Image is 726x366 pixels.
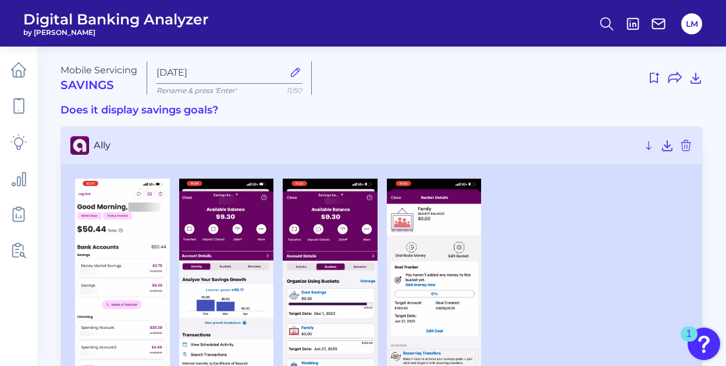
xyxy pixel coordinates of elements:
div: 1 [686,334,692,349]
div: Mobile Servicing [61,65,137,92]
button: Open Resource Center, 1 new notification [688,328,720,360]
span: 11/50 [286,86,302,95]
span: Ally [94,140,637,151]
span: Digital Banking Analyzer [23,10,209,28]
h3: Does it display savings goals? [61,104,703,117]
h2: Savings [61,78,137,92]
p: Rename & press 'Enter' [156,86,302,95]
span: by [PERSON_NAME] [23,28,209,37]
button: LM [681,13,702,34]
